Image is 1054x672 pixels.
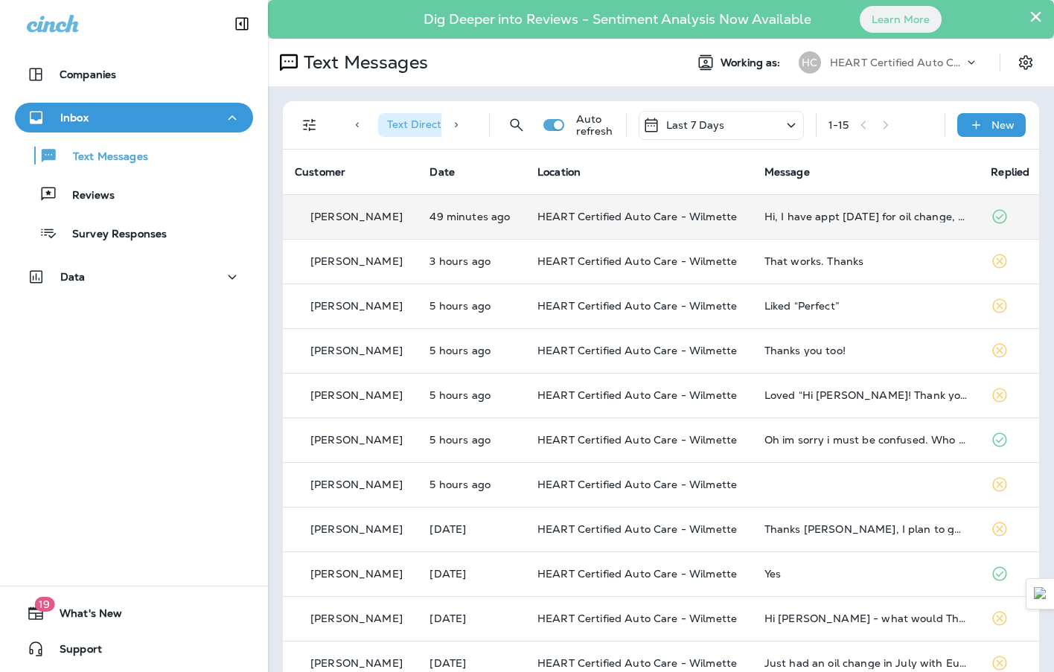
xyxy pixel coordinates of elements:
p: [PERSON_NAME] [310,345,403,356]
button: 19What's New [15,598,253,628]
button: Support [15,634,253,664]
p: [PERSON_NAME] [310,211,403,223]
p: Survey Responses [57,228,167,242]
div: Hi, I have appt tomorrow for oil change, so I'll use the freebie then . Thanks!! [764,211,968,223]
p: New [991,119,1015,131]
img: Detect Auto [1034,587,1047,601]
span: HEART Certified Auto Care - Wilmette [537,210,737,223]
button: Reviews [15,179,253,210]
button: Collapse Sidebar [221,9,263,39]
button: Filters [295,110,325,140]
p: Sep 22, 2025 12:08 PM [429,612,514,624]
p: [PERSON_NAME] [310,657,403,669]
span: HEART Certified Auto Care - Wilmette [537,522,737,536]
span: Working as: [721,57,784,69]
div: 1 - 15 [828,119,849,131]
span: HEART Certified Auto Care - Wilmette [537,612,737,625]
div: Yes [764,568,968,580]
p: [PERSON_NAME] [310,568,403,580]
button: Close [1029,4,1043,28]
span: HEART Certified Auto Care - Wilmette [537,388,737,402]
p: [PERSON_NAME] [310,479,403,490]
p: Inbox [60,112,89,124]
span: Customer [295,165,345,179]
p: HEART Certified Auto Care [830,57,964,68]
p: Sep 25, 2025 08:57 AM [429,479,514,490]
span: Replied [991,165,1029,179]
span: 19 [34,597,54,612]
p: Sep 23, 2025 06:12 PM [429,523,514,535]
span: Location [537,165,581,179]
span: Date [429,165,455,179]
div: Thanks Frank, I plan to go to you guys first! [764,523,968,535]
button: Survey Responses [15,217,253,249]
p: Reviews [57,189,115,203]
div: Text Direction:Incoming [378,113,530,137]
p: Text Messages [58,150,148,164]
div: Just had an oil change in July with European synthetic oil so I'm set for 4-5 months. [764,657,968,669]
span: What's New [45,607,122,625]
p: Sep 25, 2025 09:38 AM [429,300,514,312]
p: Companies [60,68,116,80]
div: HC [799,51,821,74]
p: [PERSON_NAME] [310,523,403,535]
p: Auto refresh [576,113,614,137]
button: Learn More [860,6,942,33]
div: Liked “Perfect” [764,300,968,312]
p: Sep 25, 2025 09:09 AM [429,434,514,446]
button: Search Messages [502,110,531,140]
span: HEART Certified Auto Care - Wilmette [537,656,737,670]
span: Support [45,643,102,661]
div: That works. Thanks [764,255,968,267]
p: Last 7 Days [666,119,725,131]
div: Loved “Hi Meredith! Thank you so much for choosing HEART Certified Auto Care - Wilmette. We know ... [764,389,968,401]
span: HEART Certified Auto Care - Wilmette [537,478,737,491]
p: [PERSON_NAME] [310,255,403,267]
span: Text Direction : Incoming [387,118,505,131]
p: Sep 25, 2025 09:09 AM [429,389,514,401]
p: Dig Deeper into Reviews - Sentiment Analysis Now Available [380,17,855,22]
span: HEART Certified Auto Care - Wilmette [537,344,737,357]
p: Sep 25, 2025 01:58 PM [429,211,514,223]
button: Settings [1012,49,1039,76]
p: Sep 25, 2025 09:17 AM [429,345,514,356]
div: Oh im sorry i must be confused. Who is this? [764,434,968,446]
p: Data [60,271,86,283]
p: Sep 22, 2025 04:18 PM [429,568,514,580]
p: Text Messages [298,51,428,74]
button: Inbox [15,103,253,132]
button: Text Messages [15,140,253,171]
span: HEART Certified Auto Care - Wilmette [537,567,737,580]
span: HEART Certified Auto Care - Wilmette [537,255,737,268]
p: [PERSON_NAME] [310,389,403,401]
div: Hi Frank - what would That bring my total to? [764,612,968,624]
p: [PERSON_NAME] [310,300,403,312]
p: [PERSON_NAME] [310,612,403,624]
p: [PERSON_NAME] [310,434,403,446]
button: Companies [15,60,253,89]
span: Message [764,165,810,179]
div: Thanks you too! [764,345,968,356]
span: HEART Certified Auto Care - Wilmette [537,299,737,313]
p: Sep 25, 2025 11:07 AM [429,255,514,267]
span: HEART Certified Auto Care - Wilmette [537,433,737,447]
p: Sep 22, 2025 09:18 AM [429,657,514,669]
button: Data [15,262,253,292]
